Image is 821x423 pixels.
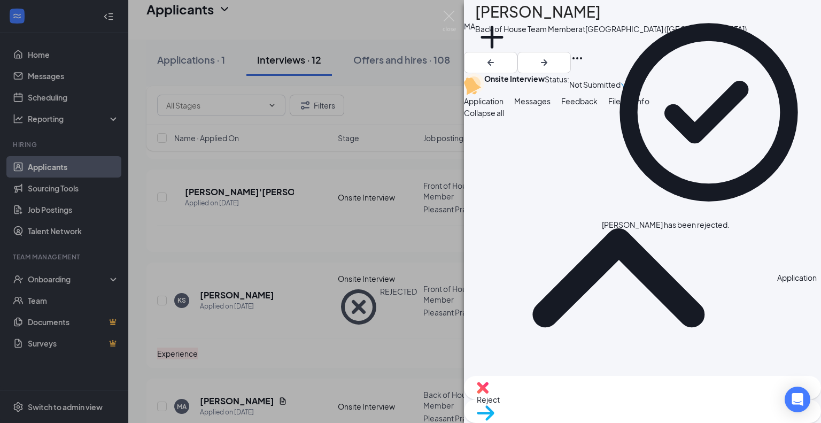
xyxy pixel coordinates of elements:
span: Application [464,96,504,106]
button: ArrowLeftNew [464,52,517,73]
button: ArrowRight [517,52,571,73]
span: Collapse all [464,108,504,118]
span: Messages [514,96,551,106]
button: PlusAdd a tag [475,20,509,66]
svg: ArrowRight [538,56,551,69]
svg: ArrowLeftNew [484,56,497,69]
svg: Plus [475,20,509,54]
div: Open Intercom Messenger [785,387,810,412]
div: MA [464,20,475,32]
svg: Ellipses [571,52,584,65]
b: Onsite Interview [484,74,545,83]
span: Feedback [561,96,598,106]
div: Application [777,272,817,283]
div: [PERSON_NAME] has been rejected. [602,219,730,230]
span: Reject [477,395,500,404]
svg: CheckmarkCircle [602,5,816,219]
div: Status : [545,73,569,95]
span: Not Submitted [569,79,621,90]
